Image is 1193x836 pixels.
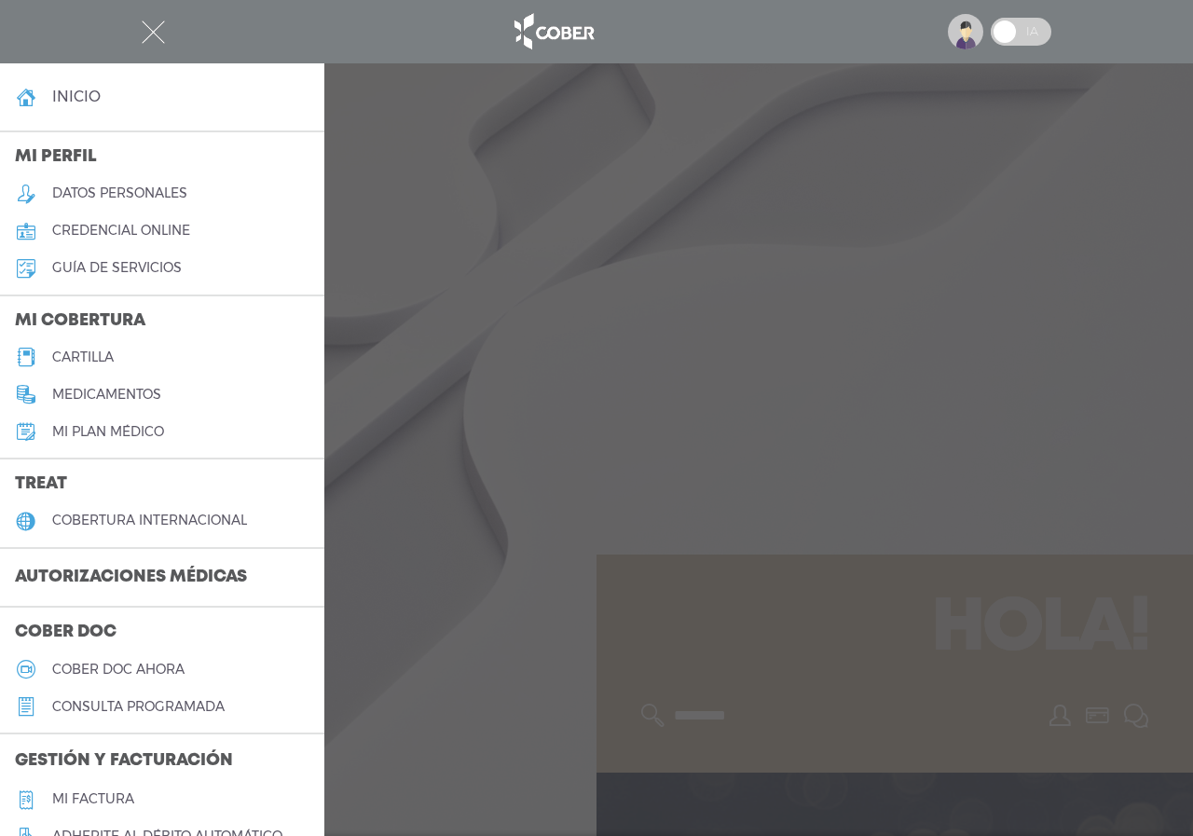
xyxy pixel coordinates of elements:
[52,699,225,715] h5: consulta programada
[52,185,187,201] h5: datos personales
[52,791,134,807] h5: Mi factura
[52,387,161,403] h5: medicamentos
[52,513,247,528] h5: cobertura internacional
[52,88,101,105] h4: inicio
[504,9,602,54] img: logo_cober_home-white.png
[52,662,185,678] h5: Cober doc ahora
[52,223,190,239] h5: credencial online
[948,14,983,49] img: profile-placeholder.svg
[52,349,114,365] h5: cartilla
[52,424,164,440] h5: Mi plan médico
[142,21,165,44] img: Cober_menu-close-white.svg
[52,260,182,276] h5: guía de servicios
